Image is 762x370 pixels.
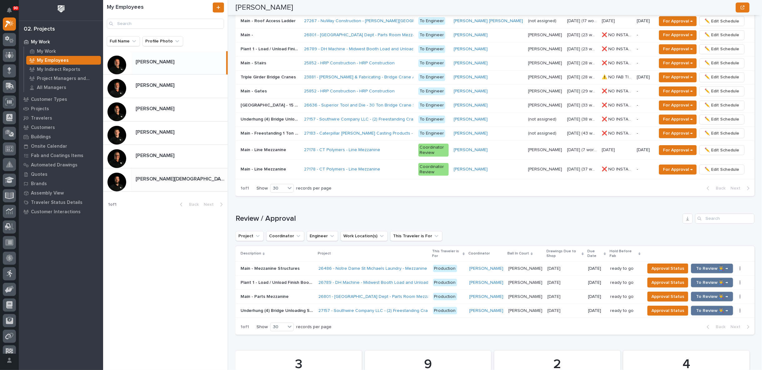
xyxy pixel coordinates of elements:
[637,131,651,136] p: -
[699,165,745,175] button: ✏️ Edit Schedule
[236,84,755,98] tr: Main - GatesMain - Gates 25852 - HRP Construction - HRP Construction To Engineer[PERSON_NAME] [PE...
[418,101,445,109] div: To Engineer
[567,87,598,94] p: Nov 4 (29 workdays)
[103,51,228,75] a: [PERSON_NAME][PERSON_NAME]
[142,36,183,46] button: Profile Photo
[699,115,745,125] button: ✏️ Edit Schedule
[528,31,563,38] p: Jamey Jodway
[236,141,755,160] tr: Main - Line MezzanineMain - Line Mezzanine 27178 - CT Polymers - Line Mezzanine Coordinator Revie...
[610,265,635,271] p: ready to go
[19,95,103,104] a: Customer Types
[588,308,605,313] p: [DATE]
[19,207,103,216] a: Customer Interactions
[418,17,445,25] div: To Engineer
[659,101,697,111] button: For Approval →
[19,160,103,170] a: Automated Drawings
[663,59,693,67] span: For Approval →
[241,265,301,271] p: Main - Mezzanine Structures
[19,198,103,207] a: Traveler Status Details
[236,262,755,276] tr: Main - Mezzanine StructuresMain - Mezzanine Structures 26486 - Notre Dame St Michaels Laundry - M...
[602,59,633,66] p: ❌ NO INSTALL DATE!
[567,59,598,66] p: Nov 3 (28 workdays)
[236,3,293,12] h2: [PERSON_NAME]
[136,128,176,135] p: [PERSON_NAME]
[31,209,81,215] p: Customer Interactions
[712,324,725,330] span: Back
[454,32,488,38] a: [PERSON_NAME]
[567,130,598,136] p: Nov 24 (43 workdays)
[610,248,637,259] p: Hold Before Fab
[567,146,598,153] p: Oct 3 (7 workdays)
[588,266,605,271] p: [DATE]
[136,151,176,159] p: [PERSON_NAME]
[19,37,103,47] a: My Work
[637,103,651,108] p: -
[602,165,633,172] p: ❌ NO INSTALL DATE!
[24,65,103,74] a: My Indirect Reports
[508,250,529,257] p: Ball In Court
[241,87,268,94] p: Main - Gates
[19,113,103,123] a: Travelers
[19,104,103,113] a: Projects
[528,130,558,136] p: (not assigned)
[318,250,331,257] p: Project
[341,231,388,241] button: Work Location(s)
[588,248,603,259] p: Due Date
[304,103,477,108] a: 26636 - Superior Tool and Die - 30 Ton Bridge Crane System (2) 15 Ton Double Girder
[705,130,739,137] span: ✏️ Edit Schedule
[602,87,633,94] p: ❌ NO INSTALL DATE!
[730,324,744,330] span: Next
[454,167,488,172] a: [PERSON_NAME]
[236,14,755,28] tr: Main - Roof Access LadderMain - Roof Access Ladder 27267 - NuWay Construction - [PERSON_NAME][GEO...
[547,279,562,285] p: [DATE]
[304,167,380,172] a: 27178 - CT Polymers - Line Mezzanine
[31,172,47,177] p: Quotes
[663,116,693,123] span: For Approval →
[699,16,745,26] button: ✏️ Edit Schedule
[175,202,201,207] button: Back
[433,279,457,287] div: Production
[469,294,503,299] a: [PERSON_NAME]
[241,101,300,108] p: New Building - 15 Ton Bridge Crane 30 Ton Runway System
[567,31,598,38] p: Oct 27 (23 workdays)
[37,49,56,54] p: My Work
[699,44,745,54] button: ✏️ Edit Schedule
[454,147,488,153] a: [PERSON_NAME]
[528,146,563,153] p: Spenser Yoder
[418,31,445,39] div: To Engineer
[241,279,315,285] p: Plant 1 - Load / Unload Finish Booth Crane Systems
[24,26,55,33] div: 02. Projects
[663,146,693,154] span: For Approval →
[691,278,733,288] button: To Review 👨‍🏭 →
[14,6,18,10] p: 90
[103,145,228,168] a: [PERSON_NAME][PERSON_NAME]
[107,36,140,46] button: Full Name
[659,72,697,82] button: For Approval →
[241,73,297,80] p: Triple Girder Bridge Cranes
[19,188,103,198] a: Assembly View
[663,87,693,95] span: For Approval →
[19,170,103,179] a: Quotes
[454,89,488,94] a: [PERSON_NAME]
[567,101,598,108] p: Nov 10 (33 workdays)
[37,76,98,81] p: Project Managers and Engineers
[508,279,544,285] p: [PERSON_NAME]
[659,145,697,155] button: For Approval →
[528,59,563,66] p: [PERSON_NAME]
[691,306,733,316] button: To Review 👨‍🏭 →
[185,202,199,207] span: Back
[19,132,103,141] a: Buildings
[588,294,605,299] p: [DATE]
[319,294,480,299] a: 26801 - [GEOGRAPHIC_DATA] Dept - Parts Room Mezzanine and Stairs with Gate
[705,59,739,67] span: ✏️ Edit Schedule
[637,147,651,153] p: [DATE]
[508,265,544,271] p: [PERSON_NAME]
[647,264,688,274] button: Approval Status
[31,144,67,149] p: Onsite Calendar
[304,117,437,122] a: 27157 - Southwire Company LLC - (2) Freestanding Crane Systems
[31,181,47,187] p: Brands
[469,250,490,257] p: Coordinator
[547,265,562,271] p: [DATE]
[236,231,264,241] button: Project
[469,266,503,271] a: [PERSON_NAME]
